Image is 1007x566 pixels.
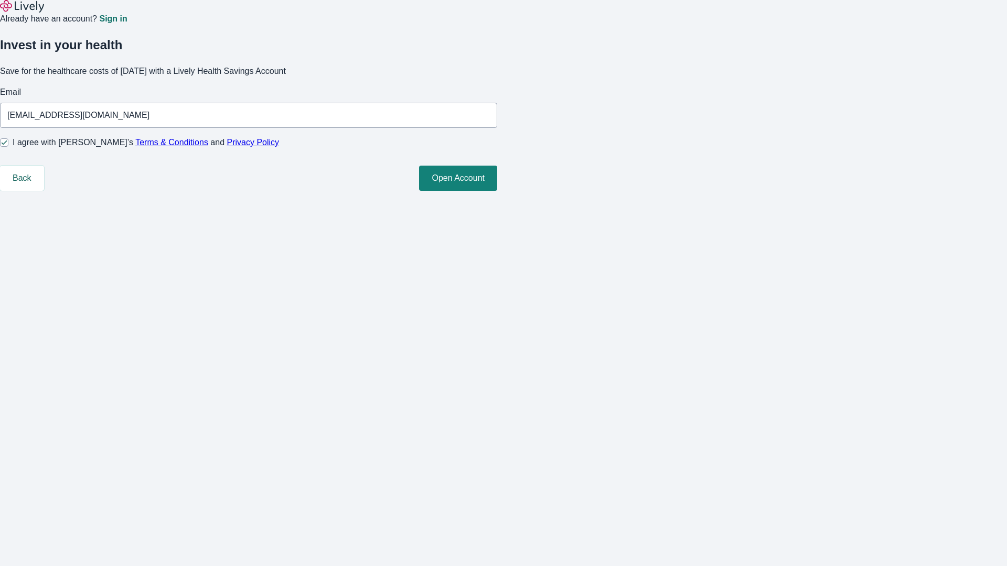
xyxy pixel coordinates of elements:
a: Sign in [99,15,127,23]
a: Privacy Policy [227,138,280,147]
a: Terms & Conditions [135,138,208,147]
span: I agree with [PERSON_NAME]’s and [13,136,279,149]
button: Open Account [419,166,497,191]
